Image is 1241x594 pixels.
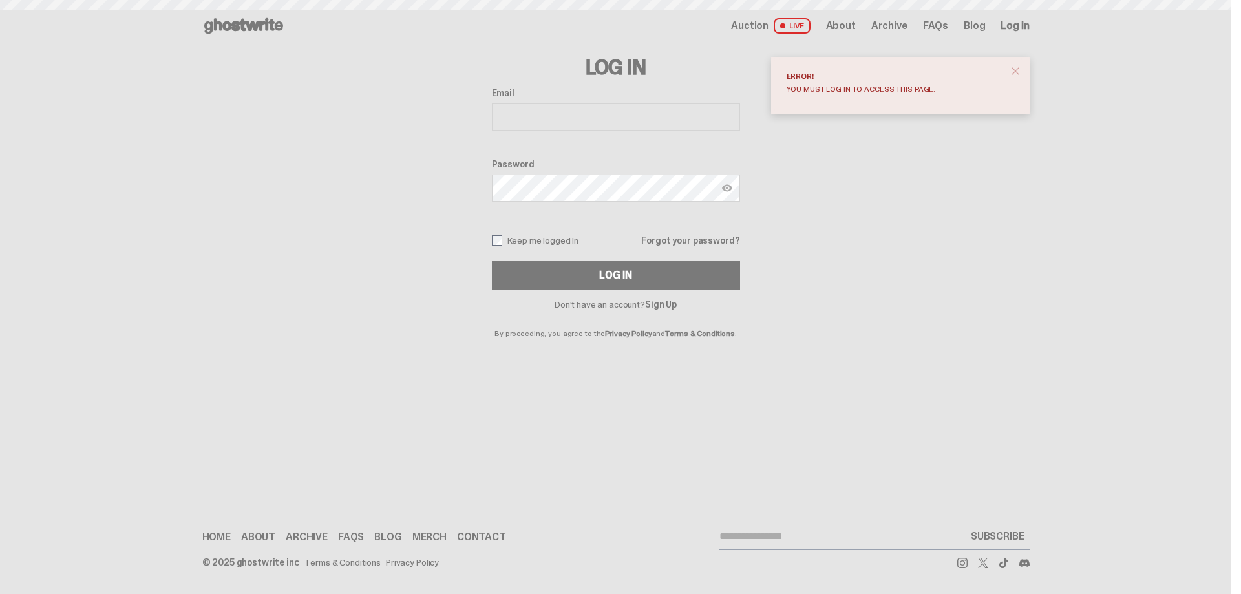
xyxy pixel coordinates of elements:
[492,309,740,337] p: By proceeding, you agree to the and .
[722,183,732,193] img: Show password
[286,532,328,542] a: Archive
[665,328,735,339] a: Terms & Conditions
[787,85,1004,93] div: You must log in to access this page.
[304,558,381,567] a: Terms & Conditions
[774,18,811,34] span: LIVE
[202,532,231,542] a: Home
[492,261,740,290] button: Log In
[412,532,447,542] a: Merch
[492,88,740,98] label: Email
[599,270,631,281] div: Log In
[492,235,579,246] label: Keep me logged in
[374,532,401,542] a: Blog
[338,532,364,542] a: FAQs
[966,524,1030,549] button: SUBSCRIBE
[202,558,299,567] div: © 2025 ghostwrite inc
[605,328,652,339] a: Privacy Policy
[457,532,506,542] a: Contact
[731,21,769,31] span: Auction
[492,57,740,78] h3: Log In
[1004,59,1027,83] button: close
[241,532,275,542] a: About
[492,159,740,169] label: Password
[731,18,810,34] a: Auction LIVE
[1001,21,1029,31] a: Log in
[871,21,907,31] a: Archive
[826,21,856,31] a: About
[923,21,948,31] a: FAQs
[787,72,1004,80] div: Error!
[641,236,739,245] a: Forgot your password?
[386,558,439,567] a: Privacy Policy
[492,300,740,309] p: Don't have an account?
[645,299,677,310] a: Sign Up
[964,21,985,31] a: Blog
[492,235,502,246] input: Keep me logged in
